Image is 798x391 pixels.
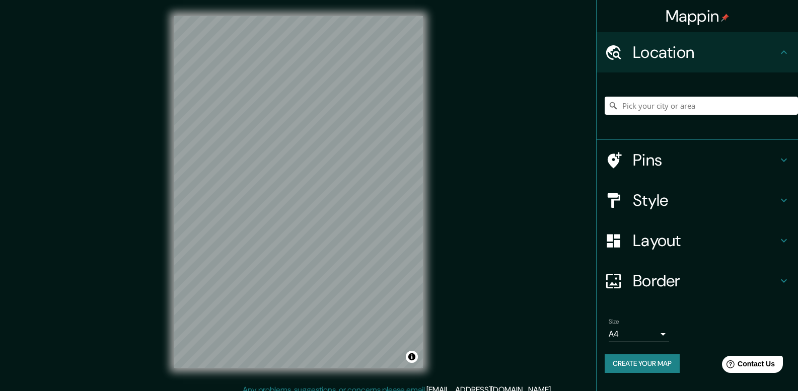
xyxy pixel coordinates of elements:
[633,230,778,251] h4: Layout
[605,97,798,115] input: Pick your city or area
[406,351,418,363] button: Toggle attribution
[174,16,423,368] canvas: Map
[609,318,619,326] label: Size
[666,6,730,26] h4: Mappin
[708,352,787,380] iframe: Help widget launcher
[633,190,778,210] h4: Style
[597,32,798,72] div: Location
[597,261,798,301] div: Border
[633,271,778,291] h4: Border
[597,140,798,180] div: Pins
[597,220,798,261] div: Layout
[609,326,669,342] div: A4
[721,14,729,22] img: pin-icon.png
[605,354,680,373] button: Create your map
[633,42,778,62] h4: Location
[597,180,798,220] div: Style
[633,150,778,170] h4: Pins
